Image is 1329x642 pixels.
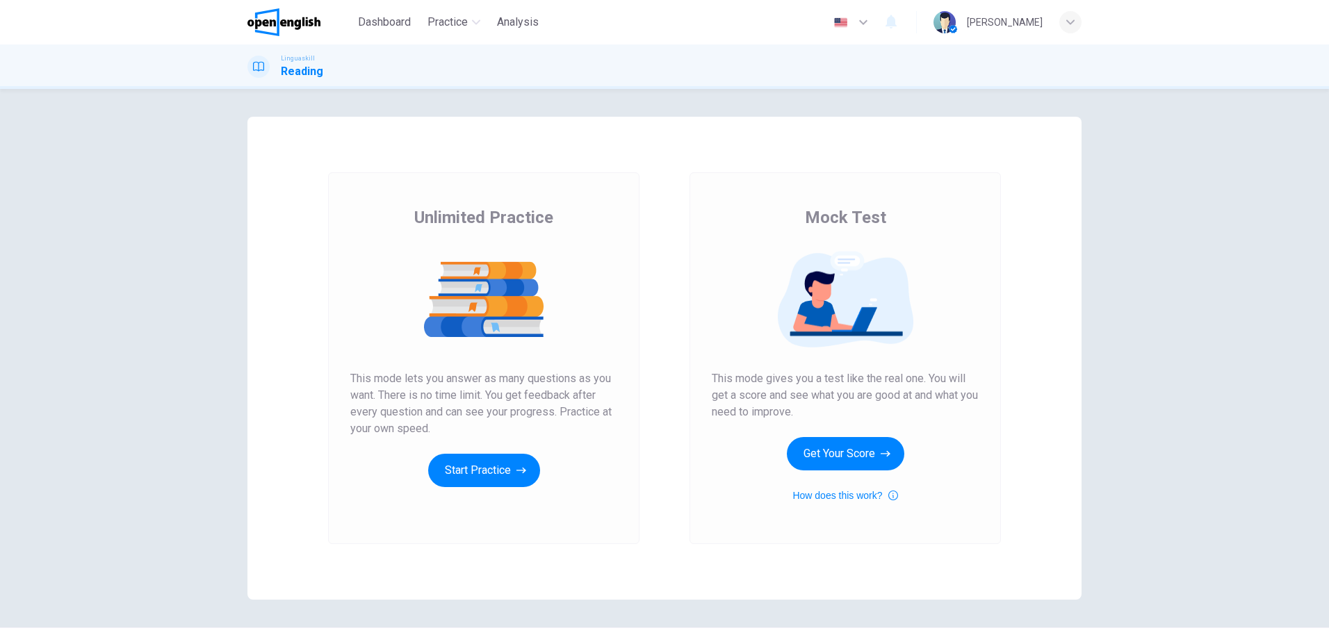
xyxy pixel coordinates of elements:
[247,8,320,36] img: OpenEnglish logo
[352,10,416,35] button: Dashboard
[967,14,1043,31] div: [PERSON_NAME]
[491,10,544,35] button: Analysis
[805,206,886,229] span: Mock Test
[792,487,897,504] button: How does this work?
[422,10,486,35] button: Practice
[832,17,849,28] img: en
[281,53,315,63] span: Linguaskill
[358,14,411,31] span: Dashboard
[414,206,553,229] span: Unlimited Practice
[350,370,617,437] span: This mode lets you answer as many questions as you want. There is no time limit. You get feedback...
[933,11,956,33] img: Profile picture
[428,454,540,487] button: Start Practice
[497,14,539,31] span: Analysis
[712,370,979,420] span: This mode gives you a test like the real one. You will get a score and see what you are good at a...
[247,8,352,36] a: OpenEnglish logo
[787,437,904,470] button: Get Your Score
[281,63,323,80] h1: Reading
[427,14,468,31] span: Practice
